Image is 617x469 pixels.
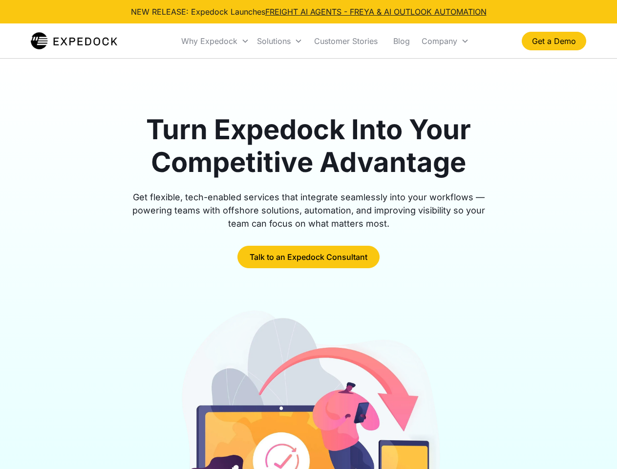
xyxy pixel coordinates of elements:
[306,24,385,58] a: Customer Stories
[422,36,457,46] div: Company
[31,31,117,51] img: Expedock Logo
[31,31,117,51] a: home
[265,7,487,17] a: FREIGHT AI AGENTS - FREYA & AI OUTLOOK AUTOMATION
[253,24,306,58] div: Solutions
[131,6,487,18] div: NEW RELEASE: Expedock Launches
[385,24,418,58] a: Blog
[121,191,496,230] div: Get flexible, tech-enabled services that integrate seamlessly into your workflows — powering team...
[237,246,380,268] a: Talk to an Expedock Consultant
[121,113,496,179] h1: Turn Expedock Into Your Competitive Advantage
[418,24,473,58] div: Company
[522,32,586,50] a: Get a Demo
[177,24,253,58] div: Why Expedock
[181,36,237,46] div: Why Expedock
[257,36,291,46] div: Solutions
